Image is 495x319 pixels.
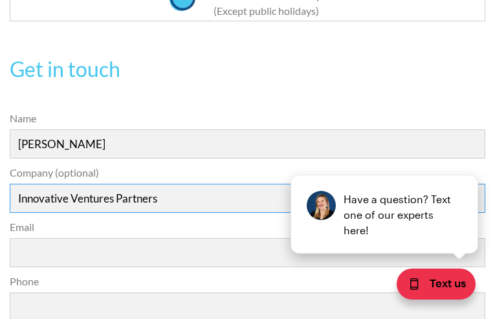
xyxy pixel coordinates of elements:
label: Name [10,111,485,126]
label: Company (optional) [10,165,485,181]
label: Email [10,219,485,235]
iframe: podium webchat widget prompt [275,115,495,270]
iframe: podium webchat widget bubble [366,254,495,319]
h2: Get in touch [10,54,485,85]
label: Phone [10,274,485,289]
